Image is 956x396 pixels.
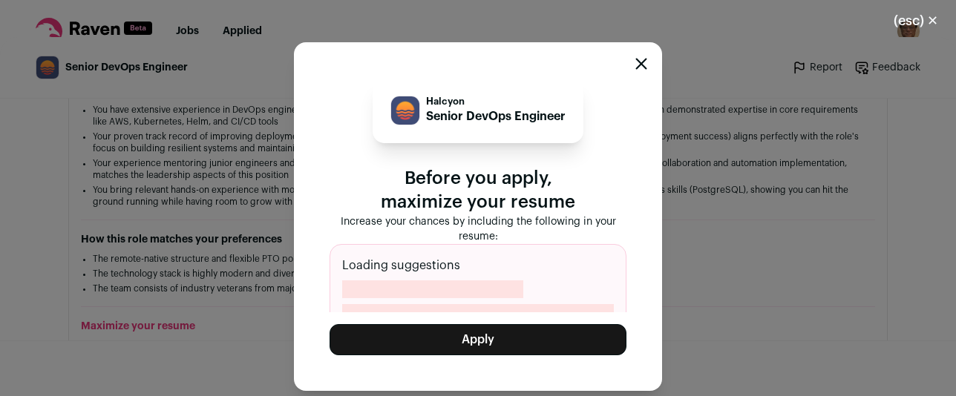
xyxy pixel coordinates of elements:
[391,96,419,125] img: 988e7ef16dfded0c42ec362b9d2631725fa835f06338e3777ae8e166c44e2cac.jpg
[876,4,956,37] button: Close modal
[330,244,626,358] div: Loading suggestions
[330,214,626,244] p: Increase your chances by including the following in your resume:
[330,167,626,214] p: Before you apply, maximize your resume
[426,96,566,108] p: Halcyon
[426,108,566,125] p: Senior DevOps Engineer
[330,324,626,355] button: Apply
[635,58,647,70] button: Close modal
